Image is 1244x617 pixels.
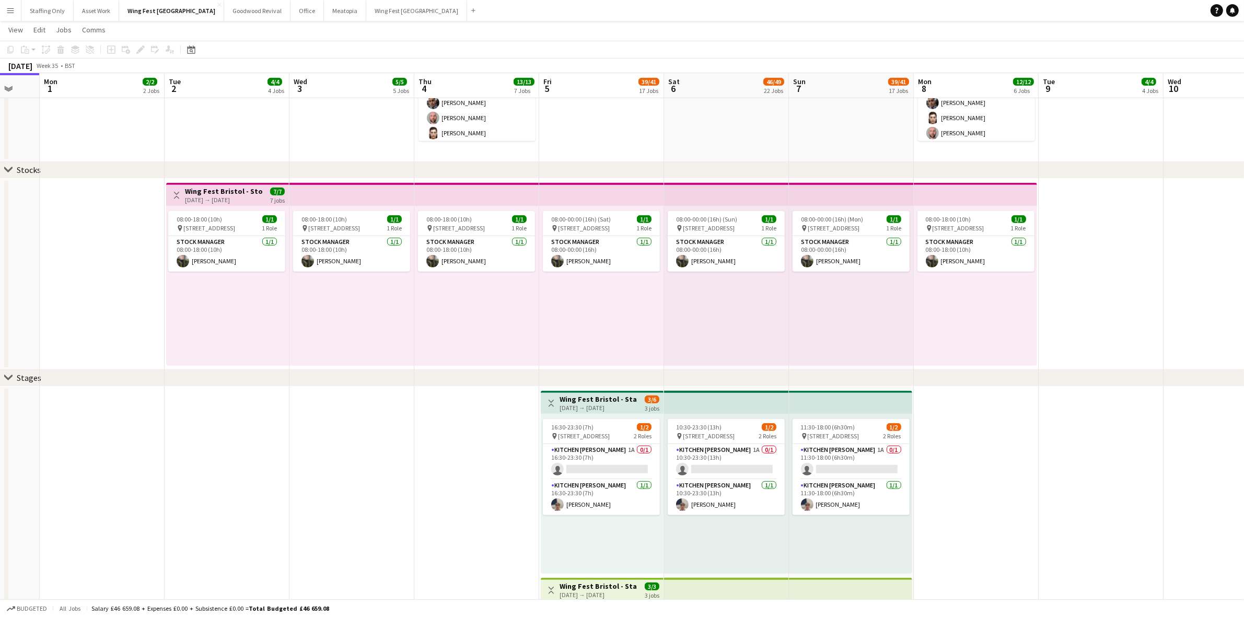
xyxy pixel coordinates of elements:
[33,25,45,34] span: Edit
[65,62,75,69] div: BST
[17,372,41,383] div: Stages
[290,1,324,21] button: Office
[8,61,32,71] div: [DATE]
[17,165,41,175] div: Stocks
[34,62,61,69] span: Week 35
[224,1,290,21] button: Goodwood Revival
[366,1,467,21] button: Wing Fest [GEOGRAPHIC_DATA]
[56,25,72,34] span: Jobs
[5,603,49,614] button: Budgeted
[57,604,83,612] span: All jobs
[17,605,47,612] span: Budgeted
[78,23,110,37] a: Comms
[91,604,329,612] div: Salary £46 659.08 + Expenses £0.00 + Subsistence £0.00 =
[8,25,23,34] span: View
[324,1,366,21] button: Meatopia
[52,23,76,37] a: Jobs
[119,1,224,21] button: Wing Fest [GEOGRAPHIC_DATA]
[4,23,27,37] a: View
[82,25,106,34] span: Comms
[21,1,74,21] button: Staffing Only
[249,604,329,612] span: Total Budgeted £46 659.08
[29,23,50,37] a: Edit
[74,1,119,21] button: Asset Work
